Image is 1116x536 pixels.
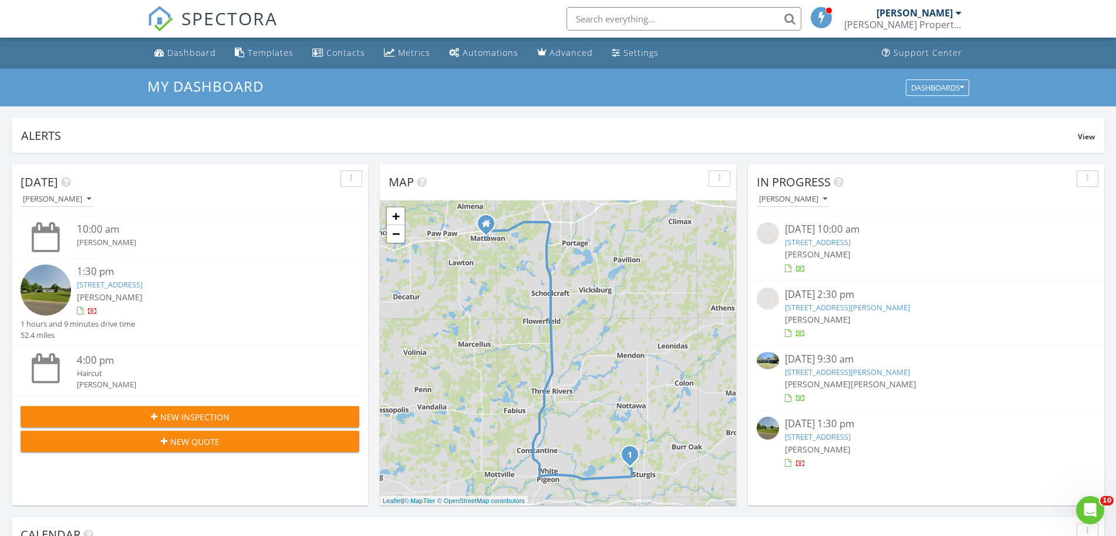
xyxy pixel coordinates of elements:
div: Advanced [549,47,593,58]
span: In Progress [757,174,831,190]
div: Haircut [77,368,331,379]
a: SPECTORA [147,16,278,41]
img: streetview [757,417,779,439]
div: 1:30 pm [77,264,331,279]
div: [PERSON_NAME] [876,7,953,19]
div: [PERSON_NAME] [759,195,827,203]
span: Map [389,174,414,190]
div: Dashboards [911,83,964,92]
img: 9354777%2Fcover_photos%2FktwS0CTlByd0FVZ6k6AV%2Fsmall.jpg [757,352,779,369]
div: Metrics [398,47,430,58]
div: [PERSON_NAME] [77,379,331,390]
div: 57217 Murray St, Mattawan Michigan 49071 [486,223,493,230]
img: streetview [21,264,71,315]
span: [PERSON_NAME] [785,314,851,325]
input: Search everything... [567,7,801,31]
i: 1 [628,451,632,460]
div: Baker Property Inspections [844,19,962,31]
span: View [1078,132,1095,142]
button: Dashboards [906,79,969,96]
span: [PERSON_NAME] [77,292,143,303]
a: [STREET_ADDRESS] [77,279,143,290]
button: [PERSON_NAME] [757,192,830,207]
button: New Quote [21,431,359,452]
button: [PERSON_NAME] [21,192,93,207]
div: [DATE] 9:30 am [785,352,1067,367]
span: SPECTORA [181,6,278,31]
a: [DATE] 2:30 pm [STREET_ADDRESS][PERSON_NAME] [PERSON_NAME] [757,287,1095,340]
span: New Quote [170,436,220,448]
a: © MapTiler [404,497,436,504]
a: [STREET_ADDRESS][PERSON_NAME] [785,367,910,377]
a: Support Center [877,42,967,64]
a: Metrics [379,42,435,64]
a: [STREET_ADDRESS] [785,431,851,442]
span: [PERSON_NAME] [785,378,851,390]
a: © OpenStreetMap contributors [437,497,525,504]
a: [STREET_ADDRESS][PERSON_NAME] [785,302,910,313]
a: Contacts [308,42,370,64]
span: 10 [1100,496,1114,505]
a: Zoom in [387,207,404,225]
div: Templates [248,47,294,58]
div: Automations [463,47,518,58]
div: [DATE] 10:00 am [785,222,1067,237]
div: 4:00 pm [77,353,331,368]
a: [DATE] 1:30 pm [STREET_ADDRESS] [PERSON_NAME] [757,417,1095,469]
img: streetview [757,287,779,310]
a: Settings [607,42,663,64]
div: 52.4 miles [21,330,135,341]
a: [STREET_ADDRESS] [785,237,851,247]
div: Dashboard [167,47,216,58]
div: [DATE] 2:30 pm [785,287,1067,302]
div: Alerts [21,128,1078,143]
a: [DATE] 10:00 am [STREET_ADDRESS] [PERSON_NAME] [757,222,1095,274]
span: [PERSON_NAME] [785,249,851,260]
span: [PERSON_NAME] [851,378,916,390]
a: 1:30 pm [STREET_ADDRESS] [PERSON_NAME] 1 hours and 9 minutes drive time 52.4 miles [21,264,359,341]
div: 10:00 am [77,222,331,237]
a: Advanced [532,42,598,64]
span: New Inspection [160,411,230,423]
div: [PERSON_NAME] [23,195,91,203]
div: Support Center [894,47,962,58]
a: [DATE] 9:30 am [STREET_ADDRESS][PERSON_NAME] [PERSON_NAME][PERSON_NAME] [757,352,1095,404]
span: [PERSON_NAME] [785,444,851,455]
a: Templates [230,42,298,64]
img: streetview [757,222,779,244]
div: | [380,496,528,506]
iframe: Intercom live chat [1076,496,1104,524]
a: Automations (Basic) [444,42,523,64]
div: [DATE] 1:30 pm [785,417,1067,431]
a: Dashboard [150,42,221,64]
div: 25780 Airline Rd, Sturgis, MI 49091 [630,454,637,461]
div: 1 hours and 9 minutes drive time [21,319,135,330]
a: Zoom out [387,225,404,243]
div: Contacts [326,47,365,58]
button: New Inspection [21,406,359,427]
span: My Dashboard [147,76,264,96]
span: [DATE] [21,174,58,190]
div: Settings [623,47,659,58]
img: The Best Home Inspection Software - Spectora [147,6,173,32]
div: [PERSON_NAME] [77,237,331,248]
a: Leaflet [383,497,402,504]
